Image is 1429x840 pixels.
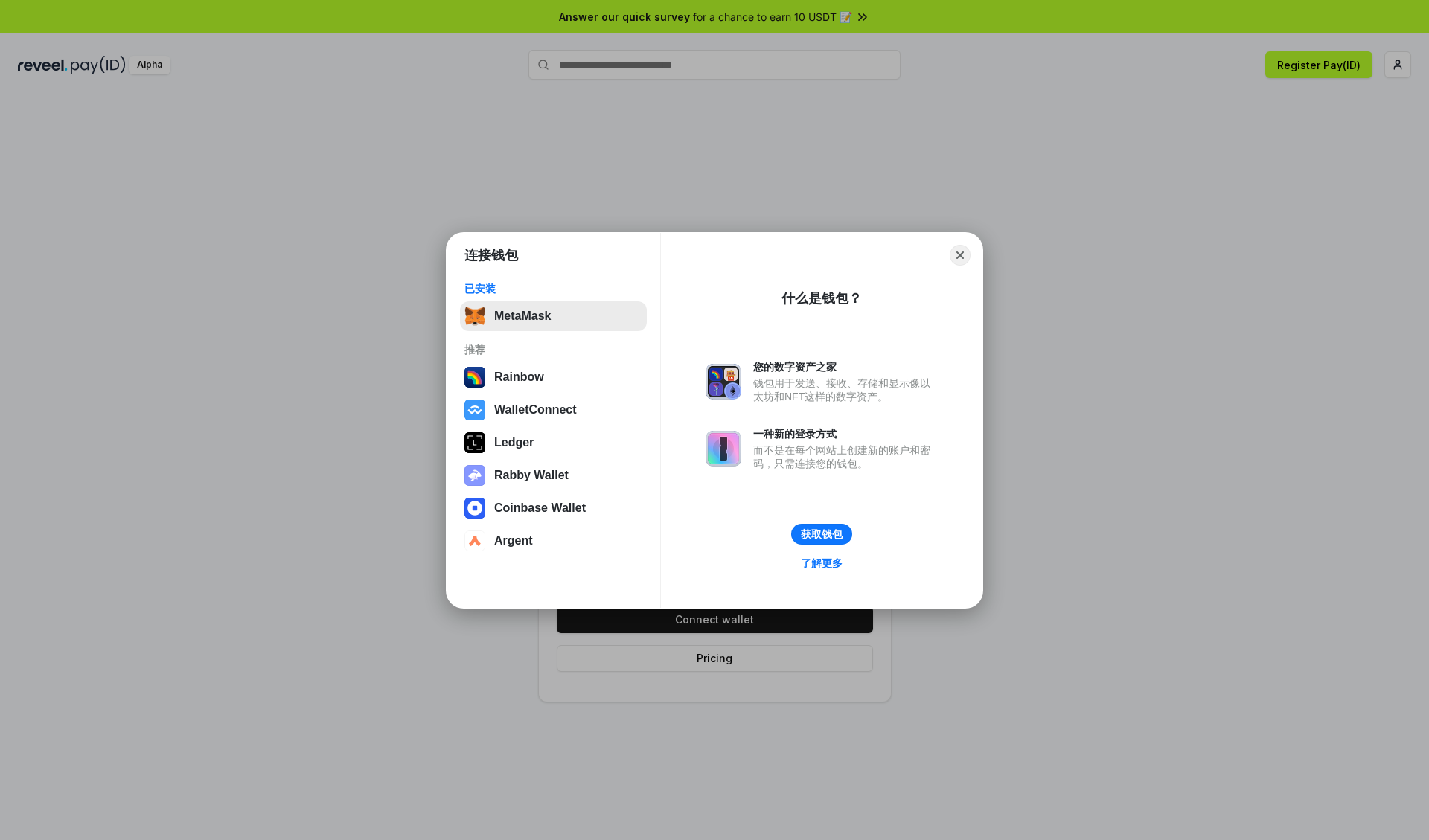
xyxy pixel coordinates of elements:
[494,501,586,515] div: Coinbase Wallet
[801,557,843,570] div: 了解更多
[464,367,485,388] img: svg+xml,%3Csvg%20width%3D%22120%22%20height%3D%22120%22%20viewBox%3D%220%200%20120%20120%22%20fil...
[494,403,577,417] div: WalletConnect
[460,526,647,556] button: Argent
[464,306,485,327] img: svg+xml,%3Csvg%20fill%3D%22none%22%20height%3D%2233%22%20viewBox%3D%220%200%2035%2033%22%20width%...
[753,443,938,470] div: 而不是在每个网站上创建新的账户和密码，只需连接您的钱包。
[753,427,938,440] div: 一种新的登录方式
[801,528,843,541] div: 获取钱包
[464,400,485,420] img: svg+xml,%3Csvg%20width%3D%2228%22%20height%3D%2228%22%20viewBox%3D%220%200%2028%2028%22%20fill%3D...
[464,282,642,295] div: 已安装
[460,428,647,458] button: Ledger
[781,289,862,307] div: 什么是钱包？
[464,432,485,453] img: svg+xml,%3Csvg%20xmlns%3D%22http%3A%2F%2Fwww.w3.org%2F2000%2Fsvg%22%20width%3D%2228%22%20height%3...
[464,465,485,486] img: svg+xml,%3Csvg%20xmlns%3D%22http%3A%2F%2Fwww.w3.org%2F2000%2Fsvg%22%20fill%3D%22none%22%20viewBox...
[950,245,971,266] button: Close
[494,436,534,449] div: Ledger
[464,530,485,551] img: svg+xml,%3Csvg%20width%3D%2228%22%20height%3D%2228%22%20viewBox%3D%220%200%2028%2028%22%20fill%3D...
[753,360,938,373] div: 您的数字资产之家
[460,461,647,490] button: Rabby Wallet
[460,362,647,392] button: Rainbow
[460,395,647,425] button: WalletConnect
[464,343,642,356] div: 推荐
[464,498,485,519] img: svg+xml,%3Csvg%20width%3D%2228%22%20height%3D%2228%22%20viewBox%3D%220%200%2028%2028%22%20fill%3D...
[460,493,647,523] button: Coinbase Wallet
[494,469,569,482] div: Rabby Wallet
[464,246,518,264] h1: 连接钱包
[753,376,938,403] div: 钱包用于发送、接收、存储和显示像以太坊和NFT这样的数字资产。
[494,310,551,323] div: MetaMask
[494,534,533,548] div: Argent
[706,364,741,400] img: svg+xml,%3Csvg%20xmlns%3D%22http%3A%2F%2Fwww.w3.org%2F2000%2Fsvg%22%20fill%3D%22none%22%20viewBox...
[792,554,851,573] a: 了解更多
[706,431,741,467] img: svg+xml,%3Csvg%20xmlns%3D%22http%3A%2F%2Fwww.w3.org%2F2000%2Fsvg%22%20fill%3D%22none%22%20viewBox...
[494,371,544,384] div: Rainbow
[791,524,852,545] button: 获取钱包
[460,301,647,331] button: MetaMask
